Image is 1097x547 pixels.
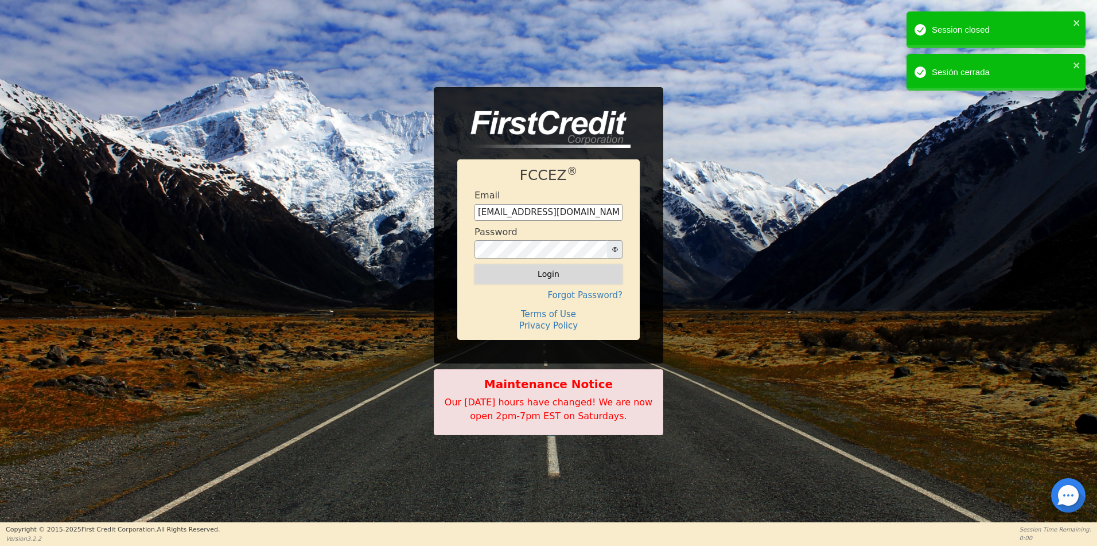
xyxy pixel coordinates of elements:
sup: ® [567,165,578,177]
b: Maintenance Notice [440,376,657,393]
div: Session closed [932,24,1069,37]
p: Version 3.2.2 [6,534,220,543]
h4: Forgot Password? [474,290,623,300]
p: Session Time Remaining: [1020,525,1091,534]
p: 0:00 [1020,534,1091,542]
button: close [1073,58,1081,72]
span: All Rights Reserved. [157,526,220,533]
img: logo-CMu_cnol.png [457,111,631,149]
h4: Privacy Policy [474,321,623,331]
input: password [474,240,608,259]
h4: Terms of Use [474,309,623,319]
h4: Password [474,226,518,237]
button: Login [474,264,623,284]
input: Enter email [474,204,623,221]
span: Our [DATE] hours have changed! We are now open 2pm-7pm EST on Saturdays. [445,397,652,421]
p: Copyright © 2015- 2025 First Credit Corporation. [6,525,220,535]
h4: Email [474,190,500,201]
button: close [1073,16,1081,29]
div: Sesión cerrada [932,66,1069,79]
h1: FCCEZ [474,167,623,184]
